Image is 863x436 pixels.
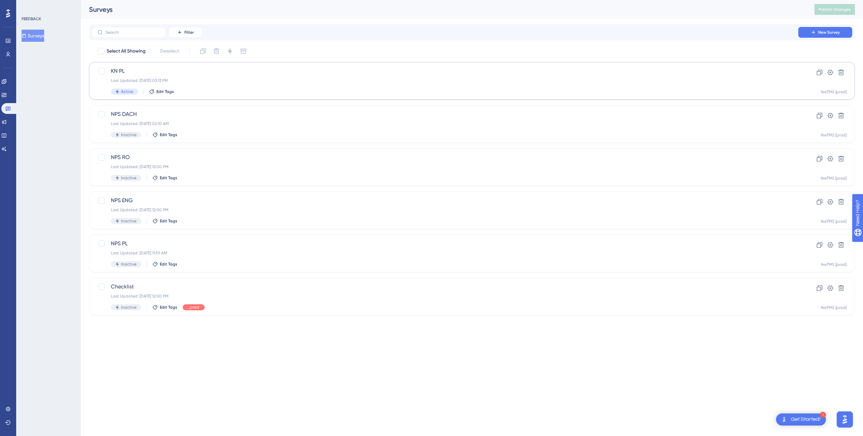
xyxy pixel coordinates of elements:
button: Edit Tags [152,261,177,267]
span: KN PL [111,67,779,75]
button: Filter [169,27,202,38]
span: Publish Changes [819,7,851,12]
div: fireTMS [prod] [821,132,846,138]
div: FEEDBACK [22,16,41,22]
div: Last Updated: [DATE] 02:10 AM [111,121,779,126]
span: Edit Tags [160,218,177,224]
span: _prod [188,305,199,310]
div: Last Updated: [DATE] 03:13 PM [111,78,779,83]
div: 1 [820,412,826,418]
span: Checklist [111,283,779,291]
button: New Survey [798,27,852,38]
div: Last Updated: [DATE] 12:00 PM [111,207,779,213]
div: fireTMS [prod] [821,89,846,95]
span: Filter [184,30,194,35]
button: Edit Tags [152,305,177,310]
input: Search [106,30,160,35]
div: Surveys [89,5,798,14]
div: Open Get Started! checklist, remaining modules: 1 [776,413,826,426]
span: Edit Tags [160,132,177,137]
button: Edit Tags [152,132,177,137]
span: Select All Showing [107,47,146,55]
span: Active [121,89,133,94]
button: Edit Tags [152,218,177,224]
button: Edit Tags [149,89,174,94]
span: Inactive [121,175,137,181]
span: Edit Tags [160,305,177,310]
div: fireTMS [prod] [821,219,846,224]
span: Inactive [121,305,137,310]
span: Inactive [121,218,137,224]
span: NPS RO [111,153,779,161]
div: fireTMS [prod] [821,305,846,310]
span: NPS DACH [111,110,779,118]
div: fireTMS [prod] [821,176,846,181]
button: Edit Tags [152,175,177,181]
span: Edit Tags [156,89,174,94]
span: NPS PL [111,240,779,248]
span: Edit Tags [160,261,177,267]
span: NPS ENG [111,196,779,205]
span: Edit Tags [160,175,177,181]
button: Surveys [22,30,44,42]
img: launcher-image-alternative-text [780,415,788,424]
button: Deselect [154,45,185,57]
div: fireTMS [prod] [821,262,846,267]
span: Inactive [121,132,137,137]
span: Deselect [160,47,179,55]
iframe: UserGuiding AI Assistant Launcher [835,409,855,430]
span: New Survey [818,30,840,35]
div: Last Updated: [DATE] 11:59 AM [111,250,779,256]
span: Need Help? [16,2,42,10]
div: Last Updated: [DATE] 12:00 PM [111,293,779,299]
div: Get Started! [791,416,821,423]
button: Publish Changes [814,4,855,15]
span: Inactive [121,261,137,267]
div: Last Updated: [DATE] 12:00 PM [111,164,779,169]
